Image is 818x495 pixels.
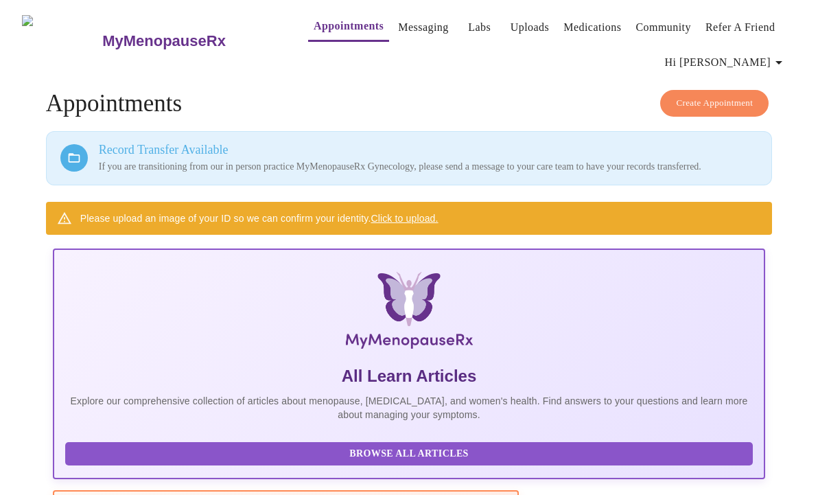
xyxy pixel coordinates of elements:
[102,32,226,50] h3: MyMenopauseRx
[99,143,758,157] h3: Record Transfer Available
[101,17,281,65] a: MyMenopauseRx
[630,14,697,41] button: Community
[393,14,454,41] button: Messaging
[458,14,502,41] button: Labs
[308,12,389,42] button: Appointments
[659,49,793,76] button: Hi [PERSON_NAME]
[635,18,691,37] a: Community
[172,272,646,354] img: MyMenopauseRx Logo
[65,447,756,459] a: Browse All Articles
[468,18,491,37] a: Labs
[511,18,550,37] a: Uploads
[558,14,627,41] button: Medications
[65,442,753,466] button: Browse All Articles
[65,365,753,387] h5: All Learn Articles
[314,16,384,36] a: Appointments
[65,394,753,422] p: Explore our comprehensive collection of articles about menopause, [MEDICAL_DATA], and women's hea...
[676,95,753,111] span: Create Appointment
[398,18,448,37] a: Messaging
[46,90,772,117] h4: Appointments
[563,18,621,37] a: Medications
[371,213,438,224] a: Click to upload.
[22,15,101,67] img: MyMenopauseRx Logo
[80,206,439,231] div: Please upload an image of your ID so we can confirm your identity.
[79,446,739,463] span: Browse All Articles
[99,160,758,174] p: If you are transitioning from our in person practice MyMenopauseRx Gynecology, please send a mess...
[705,18,775,37] a: Refer a Friend
[505,14,555,41] button: Uploads
[700,14,781,41] button: Refer a Friend
[660,90,769,117] button: Create Appointment
[665,53,787,72] span: Hi [PERSON_NAME]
